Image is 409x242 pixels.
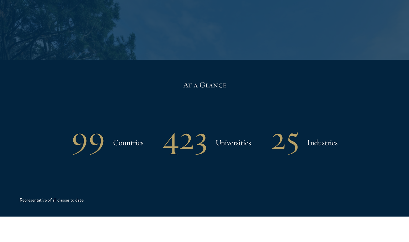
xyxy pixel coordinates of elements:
[71,121,105,155] h1: 99
[20,197,83,204] div: Representative of all classes to date
[163,121,208,155] h1: 423
[215,136,251,149] h3: Universities
[270,121,299,155] h1: 25
[307,136,338,149] h3: Industries
[113,136,143,149] h3: Countries
[20,79,389,90] h5: At a Glance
